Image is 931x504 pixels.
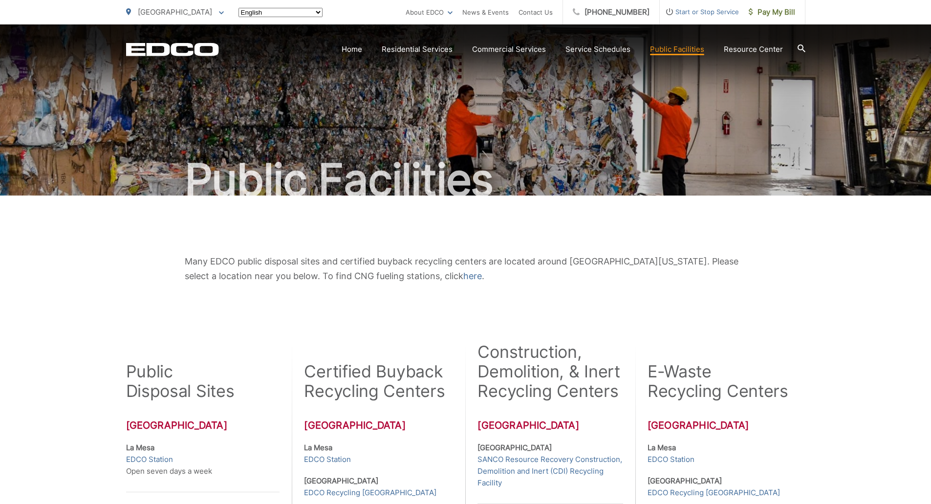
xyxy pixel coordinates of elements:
[382,44,453,55] a: Residential Services
[406,6,453,18] a: About EDCO
[650,44,704,55] a: Public Facilities
[126,419,280,431] h3: [GEOGRAPHIC_DATA]
[185,256,738,281] span: Many EDCO public disposal sites and certified buyback recycling centers are located around [GEOGR...
[304,443,332,452] strong: La Mesa
[126,362,235,401] h2: Public Disposal Sites
[477,454,623,489] a: SANCO Resource Recovery Construction, Demolition and Inert (CDI) Recycling Facility
[648,487,780,499] a: EDCO Recycling [GEOGRAPHIC_DATA]
[477,443,552,452] strong: [GEOGRAPHIC_DATA]
[477,419,623,431] h3: [GEOGRAPHIC_DATA]
[342,44,362,55] a: Home
[648,419,805,431] h3: [GEOGRAPHIC_DATA]
[648,454,694,465] a: EDCO Station
[238,8,323,17] select: Select a language
[126,443,154,452] strong: La Mesa
[648,443,676,452] strong: La Mesa
[648,476,722,485] strong: [GEOGRAPHIC_DATA]
[648,362,788,401] h2: E-Waste Recycling Centers
[477,342,623,401] h2: Construction, Demolition, & Inert Recycling Centers
[304,487,436,499] a: EDCO Recycling [GEOGRAPHIC_DATA]
[565,44,630,55] a: Service Schedules
[126,454,173,465] a: EDCO Station
[126,155,805,204] h1: Public Facilities
[304,419,446,431] h3: [GEOGRAPHIC_DATA]
[519,6,553,18] a: Contact Us
[724,44,783,55] a: Resource Center
[463,269,482,284] a: here
[304,454,351,465] a: EDCO Station
[749,6,795,18] span: Pay My Bill
[126,43,219,56] a: EDCD logo. Return to the homepage.
[462,6,509,18] a: News & Events
[138,7,212,17] span: [GEOGRAPHIC_DATA]
[126,442,280,477] p: Open seven days a week
[304,476,378,485] strong: [GEOGRAPHIC_DATA]
[472,44,546,55] a: Commercial Services
[304,362,446,401] h2: Certified Buyback Recycling Centers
